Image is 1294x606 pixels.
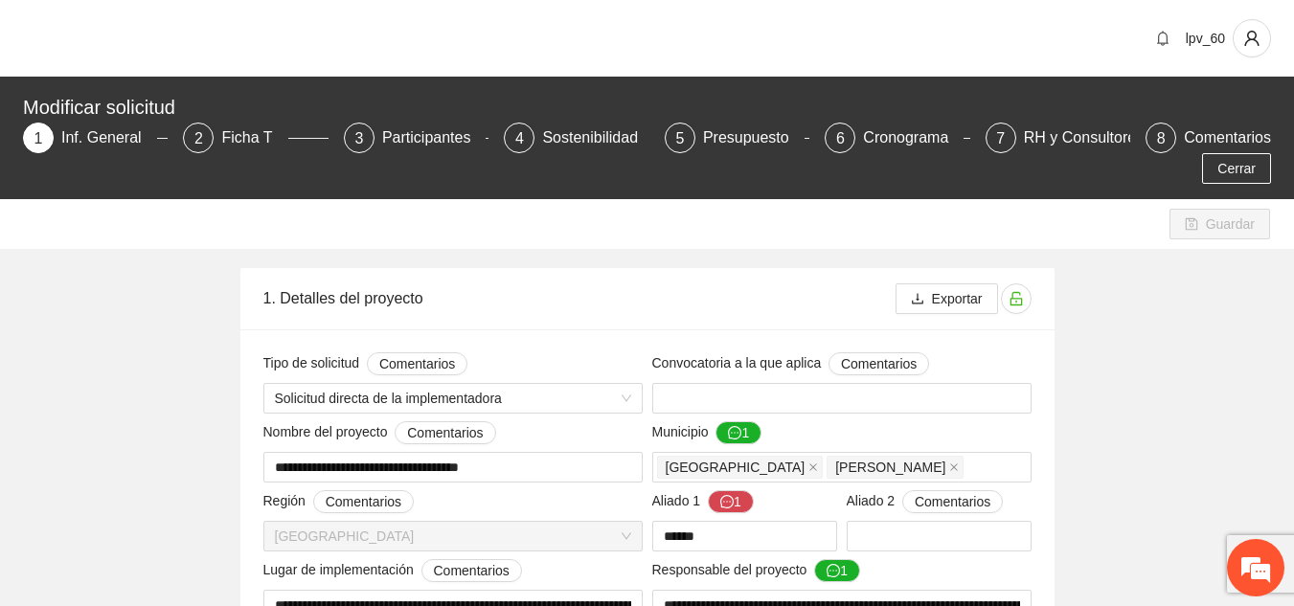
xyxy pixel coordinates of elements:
div: Modificar solicitud [23,92,1260,123]
div: Inf. General [61,123,157,153]
div: Ficha T [221,123,287,153]
span: Comentarios [326,491,401,512]
span: Exportar [932,288,983,309]
div: Participantes [382,123,487,153]
span: 8 [1157,130,1166,146]
span: Municipio [652,421,762,444]
span: Chihuahua [657,456,824,479]
button: Aliado 2 [902,490,1003,513]
button: saveGuardar [1169,209,1270,239]
span: Estamos en línea. [111,195,264,389]
button: Nombre del proyecto [395,421,495,444]
div: Chatee con nosotros ahora [100,98,322,123]
div: 1. Detalles del proyecto [263,271,896,325]
span: Comentarios [434,560,510,581]
span: Chihuahua [275,522,631,550]
span: Comentarios [407,422,483,443]
button: bell [1147,23,1178,54]
span: bell [1148,31,1177,46]
span: message [728,426,741,441]
span: message [827,564,840,579]
span: Responsable del proyecto [652,559,860,582]
span: 7 [996,130,1005,146]
div: Cronograma [863,123,964,153]
span: 6 [836,130,845,146]
div: 2Ficha T [183,123,328,153]
div: Comentarios [1184,123,1271,153]
button: Municipio [715,421,761,444]
span: Comentarios [379,353,455,374]
div: 7RH y Consultores [986,123,1130,153]
div: Sostenibilidad [542,123,653,153]
span: Cerrar [1217,158,1256,179]
span: Comentarios [915,491,990,512]
button: Tipo de solicitud [367,352,467,375]
span: Tipo de solicitud [263,352,468,375]
span: Aliado 2 [847,490,1004,513]
span: 3 [354,130,363,146]
span: Nombre del proyecto [263,421,496,444]
span: 2 [194,130,203,146]
textarea: Escriba su mensaje y pulse “Intro” [10,403,365,470]
button: Responsable del proyecto [814,559,860,582]
span: user [1234,30,1270,47]
span: [GEOGRAPHIC_DATA] [666,457,806,478]
div: 3Participantes [344,123,488,153]
button: Cerrar [1202,153,1271,184]
span: lpv_60 [1186,31,1225,46]
span: Lugar de implementación [263,559,522,582]
span: Aquiles Serdán [827,456,964,479]
span: download [911,292,924,307]
span: close [808,462,818,472]
div: 6Cronograma [825,123,969,153]
span: 4 [515,130,524,146]
span: message [720,495,734,510]
div: 1Inf. General [23,123,168,153]
button: user [1233,19,1271,57]
button: unlock [1001,283,1032,314]
span: Convocatoria a la que aplica [652,352,930,375]
div: 8Comentarios [1146,123,1271,153]
span: [PERSON_NAME] [835,457,945,478]
span: unlock [1002,291,1031,306]
button: Lugar de implementación [421,559,522,582]
span: 1 [34,130,43,146]
button: Aliado 1 [708,490,754,513]
div: 4Sostenibilidad [504,123,648,153]
button: Región [313,490,414,513]
span: Región [263,490,415,513]
span: close [949,462,959,472]
span: Comentarios [841,353,917,374]
div: Presupuesto [703,123,805,153]
button: Convocatoria a la que aplica [829,352,929,375]
div: Minimizar ventana de chat en vivo [314,10,360,56]
div: 5Presupuesto [665,123,809,153]
button: downloadExportar [896,283,998,314]
div: RH y Consultores [1024,123,1159,153]
span: Aliado 1 [652,490,754,513]
span: 5 [675,130,684,146]
span: Solicitud directa de la implementadora [275,384,631,413]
